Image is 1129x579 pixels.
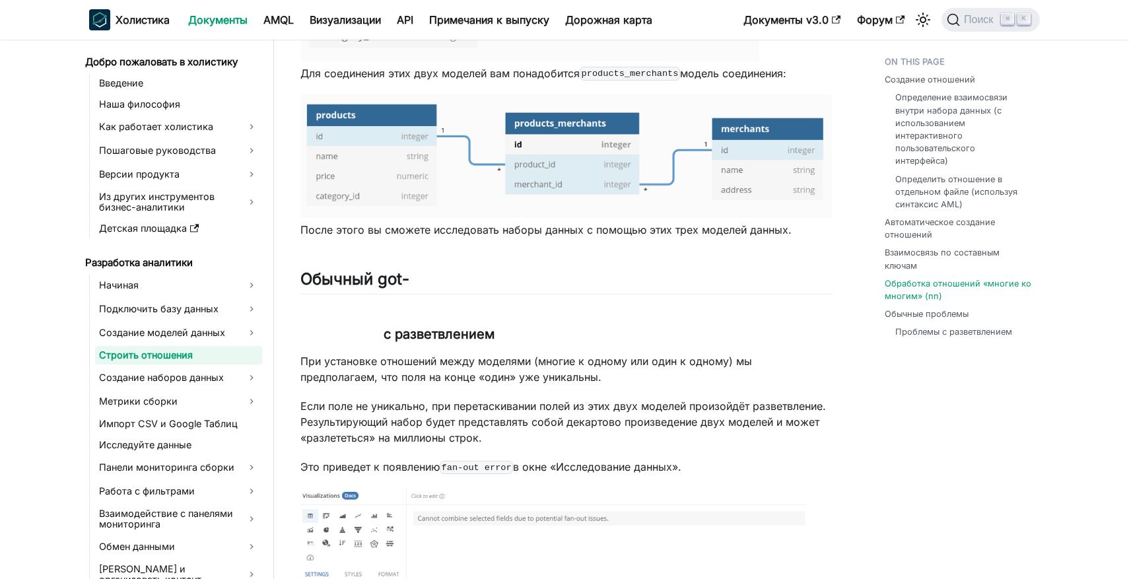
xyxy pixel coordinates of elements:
a: Импорт CSV и Google Таблиц [95,415,262,433]
font: Разработка аналитики [85,256,193,269]
font: Как работает холистика [99,121,213,132]
font: Начиная [99,279,139,290]
button: Поиск (Command+K) [941,8,1040,32]
a: Метрики сборки [95,391,262,412]
a: Наша философия [95,95,262,114]
a: Версии продукта [95,164,262,185]
font: Наша философия [99,98,180,110]
code: products_merchants [580,67,680,80]
font: Исследуйте данные [99,439,191,450]
font: Взаимосвязь по составным ключам [885,248,1000,270]
font: Введение [99,77,143,88]
font: Документы v3.0 [743,13,829,26]
font: Определение взаимосвязи внутри набора данных (с использованием интерактивного пользовательского и... [895,92,1008,166]
font: Документы [188,13,248,26]
font: Создание наборов данных [99,372,224,383]
a: Исследуйте данные [95,436,262,454]
a: Обработка отношений «многие ко многим» (nn) [885,277,1032,302]
a: Создание моделей данных [95,322,262,343]
a: ХолистикаХолистика [89,9,170,30]
font: Обычные проблемы [885,309,969,319]
font: Взаимодействие с панелями мониторинга [99,508,233,529]
a: Создание отношений [885,73,975,86]
font: Холистика [116,13,170,26]
img: Холистика [89,9,110,30]
font: API [397,13,413,26]
a: Примечания к выпуску [421,9,557,30]
a: Создание наборов данных [95,367,262,388]
a: Пошаговые руководства [95,140,262,161]
font: Подключить базу данных [99,303,219,314]
font: Определить отношение в отдельном файле (используя синтаксис AML) [895,174,1017,209]
a: Определение взаимосвязи внутри набора данных (с использованием интерактивного пользовательского и... [895,91,1027,167]
font: Пошаговые руководства [99,145,216,156]
a: Детская площадка [95,219,262,238]
font: Работа с фильтрами [99,485,195,496]
a: Начиная [95,275,262,296]
font: Версии продукта [99,168,180,180]
font: Создание отношений [885,75,975,85]
a: Как работает холистика [95,116,262,137]
font: При установке отношений между моделями (многие к одному или один к одному) мы предполагаем, что п... [300,355,752,384]
a: Визуализации [302,9,389,30]
a: API [389,9,421,30]
button: Переключение между темным и светлым режимом (в настоящее время светлый режим) [912,9,934,30]
nav: Боковая панель документов [76,40,274,579]
font: Детская площадка [99,222,187,234]
font: Автоматическое создание отношений [885,217,995,240]
a: Из других инструментов бизнес-аналитики [95,187,262,217]
a: Автоматическое создание отношений [885,216,1032,241]
font: Проблемы с разветвлением [895,327,1012,337]
a: Дорожная карта [557,9,660,30]
a: Введение [95,74,262,92]
a: Работа с фильтрами [95,481,262,502]
font: Обработка отношений «многие ко многим» (nn) [885,279,1031,301]
a: Взаимосвязь по составным ключам [885,246,1032,271]
font: AMQL [263,13,294,26]
font: Форум [857,13,893,26]
a: Проблемы с разветвлением [895,325,1012,338]
font: Для соединения этих двух моделей вам понадобится [300,67,580,80]
font: Импорт CSV и Google Таблиц [99,418,238,429]
font: модель соединения: [680,67,786,80]
font: Примечания к выпуску [429,13,549,26]
a: Обычные проблемы [885,308,969,320]
font: Обмен данными [99,541,175,552]
code: fan-out error [440,461,513,474]
a: Форум [849,9,912,30]
font: Обычный got- [300,269,409,289]
font: в окне «Исследование данных». [513,460,681,473]
a: Строить отношения [95,346,262,364]
a: AMQL [256,9,302,30]
font: с разветвлением [384,326,495,342]
font: После этого вы сможете исследовать наборы данных с помощью этих трех моделей данных. [300,223,792,236]
font: Поиск [964,14,993,25]
a: Подключить базу данных [95,298,262,320]
font: Это приведет к появлению [300,460,440,473]
a: Обмен данными [95,536,262,557]
a: Панели мониторинга сборки [95,457,262,478]
font: Метрики сборки [99,395,178,407]
a: Определить отношение в отдельном файле (используя синтаксис AML) [895,173,1027,211]
font: Создание моделей данных [99,327,225,338]
kbd: K [1017,13,1031,25]
font: Визуализации [310,13,381,26]
font: Дорожная карта [565,13,652,26]
font: Если поле не уникально, при перетаскивании полей из этих двух моделей произойдёт разветвление. Ре... [300,399,826,444]
a: Взаимодействие с панелями мониторинга [95,504,262,533]
font: Добро пожаловать в холистику [85,55,238,68]
font: Строить отношения [99,349,193,360]
kbd: ⌘ [1001,13,1014,25]
a: Документы v3.0 [736,9,848,30]
font: Панели мониторинга сборки [99,461,234,473]
a: Документы [180,9,256,30]
font: Из других инструментов бизнес-аналитики [99,191,215,213]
